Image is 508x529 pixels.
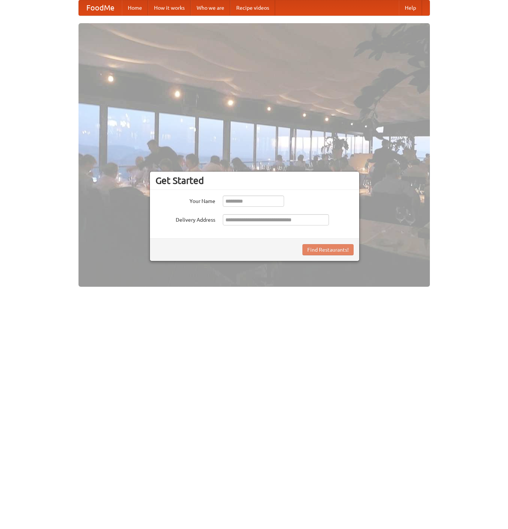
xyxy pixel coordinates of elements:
[79,0,122,15] a: FoodMe
[230,0,275,15] a: Recipe videos
[191,0,230,15] a: Who we are
[122,0,148,15] a: Home
[302,244,354,255] button: Find Restaurants!
[156,214,215,224] label: Delivery Address
[148,0,191,15] a: How it works
[399,0,422,15] a: Help
[156,175,354,186] h3: Get Started
[156,196,215,205] label: Your Name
